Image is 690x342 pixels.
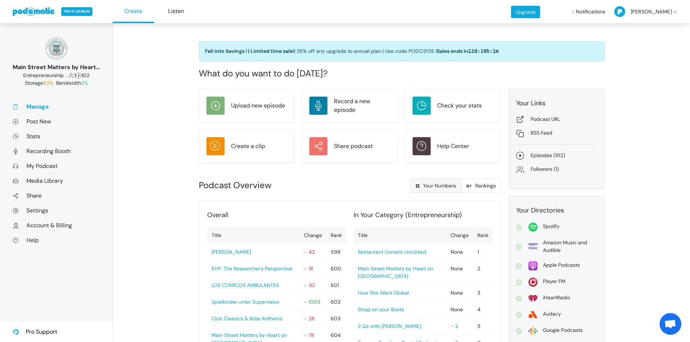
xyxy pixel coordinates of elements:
td: 600 [326,261,346,277]
span: Episodes [76,72,81,79]
a: Help [13,236,100,244]
div: Google Podcasts [543,326,583,334]
img: player_fm-2f731f33b7a5920876a6a59fec1291611fade0905d687326e1933154b96d4679.svg [528,278,538,287]
a: Followers (1) [516,165,597,173]
img: i_heart_radio-0fea502c98f50158959bea423c94b18391c60ffcc3494be34c3ccd60b54f1ade.svg [528,294,538,303]
a: [PERSON_NAME] [614,1,678,22]
div: Check your stats [437,101,482,110]
a: Settings [13,207,100,214]
a: Record a new episode [309,97,390,115]
a: Share podcast [309,137,390,155]
span: 2% [81,80,88,86]
a: Upgrade [511,6,540,18]
th: Rank [473,227,493,244]
a: Listen [155,0,197,23]
td: 602 [326,294,346,311]
img: 150x150_17130234.png [46,38,67,59]
div: In Your Category (Entrepreneurship) [354,210,493,220]
a: Share [13,192,100,199]
div: Open chat [660,313,681,335]
div: Main Street Matters by Heart on [GEOGRAPHIC_DATA] [13,63,100,72]
div: Record a new episode [334,97,390,114]
a: Media Library [13,177,100,185]
span: Business: Entrepreneurship [23,72,64,79]
a: Your Numbers [410,179,461,193]
a: Audacy [516,310,597,319]
a: Check your stats [413,97,493,115]
a: Spielkinder unter Supervision [212,299,279,305]
a: Pro Support [13,322,57,342]
a: EHP: The Researcher's Perspective [212,265,292,272]
div: 1 102 [13,72,100,79]
th: Title [207,227,300,244]
a: Episodes (102) [516,152,597,160]
a: Spotify [516,223,597,232]
td: 5 [473,318,493,335]
td: 1003 [300,294,326,311]
span: Notifications [576,1,605,22]
td: 603 [326,311,346,327]
img: amazon-69639c57110a651e716f65801135d36e6b1b779905beb0b1c95e1d99d62ebab9.svg [528,242,538,251]
div: Amazon Music and Audible [543,239,597,254]
a: Account & Billing [13,221,100,229]
a: Post New [13,118,100,125]
div: Apple Podcasts [543,261,580,269]
span: 12d:10h:1m [468,48,499,54]
a: Player FM [516,278,597,287]
div: Upload new episode [231,101,285,110]
td: 42 [300,244,326,261]
a: RSS Feed [516,129,597,137]
div: Share podcast [334,142,373,151]
a: Restaurant Owners Uncorked [358,249,426,255]
div: What do you want to do [DATE]? [199,67,605,80]
a: How She Went Global [358,290,409,296]
span: Storage [25,80,55,86]
td: 601 [326,277,346,294]
a: Google Podcasts [516,326,597,335]
td: 4 [473,301,493,318]
a: LOS COMICOS AMBULANTES [212,282,279,288]
a: Upload new episode [206,97,287,115]
span: [PERSON_NAME] [631,1,672,22]
a: Apple Podcasts [516,261,597,270]
img: google-2dbf3626bd965f54f93204bbf7eeb1470465527e396fa5b4ad72d911f40d0c40.svg [528,326,538,335]
a: 2 Qs with [PERSON_NAME] [358,323,421,329]
span: Sales ends in [437,48,499,54]
span: PRO PLATINUM [61,7,92,16]
th: Change [446,227,473,244]
div: iHeartRadio [543,294,570,301]
span: Followers [68,72,74,79]
span: Bandwidth [56,80,88,86]
td: None [446,285,473,301]
div: Help Center [437,142,469,151]
div: Overall [207,210,347,220]
a: [PERSON_NAME] [212,249,251,255]
strong: Fall into Savings ! | Limited time sale! [205,48,294,54]
a: Stats [13,132,100,140]
td: 3 [473,285,493,301]
img: P-50-ab8a3cff1f42e3edaa744736fdbd136011fc75d0d07c0e6946c3d5a70d29199b.png [614,6,625,17]
td: None [446,244,473,261]
td: 2 [473,261,493,285]
a: Help Center [413,137,493,155]
td: 28 [300,311,326,327]
td: 2 [446,318,473,335]
a: Rankings [461,179,501,193]
th: Rank [326,227,346,244]
a: Amazon Music and Audible [516,239,597,254]
td: 30 [300,277,326,294]
div: Create a clip [231,142,265,151]
div: Audacy [543,310,561,318]
th: Change [300,227,326,244]
a: iHeartRadio [516,294,597,303]
img: audacy-5d0199fadc8dc77acc7c395e9e27ef384d0cbdead77bf92d3603ebf283057071.svg [528,310,538,319]
div: Spotify [543,223,560,230]
a: Podcast URL [516,115,597,123]
a: Fall into Savings ! | Limited time sale!| 35% off any upgrade to annual plan | Use code PODO2Y35 ... [199,41,605,61]
img: spotify-814d7a4412f2fa8a87278c8d4c03771221523d6a641bdc26ea993aaf80ac4ffe.svg [528,223,538,232]
div: Podcast Overview [199,179,347,192]
td: 599 [326,244,346,261]
img: apple-26106266178e1f815f76c7066005aa6211188c2910869e7447b8cdd3a6512788.svg [528,261,538,270]
a: Manage [13,103,100,110]
div: Player FM [543,278,565,285]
